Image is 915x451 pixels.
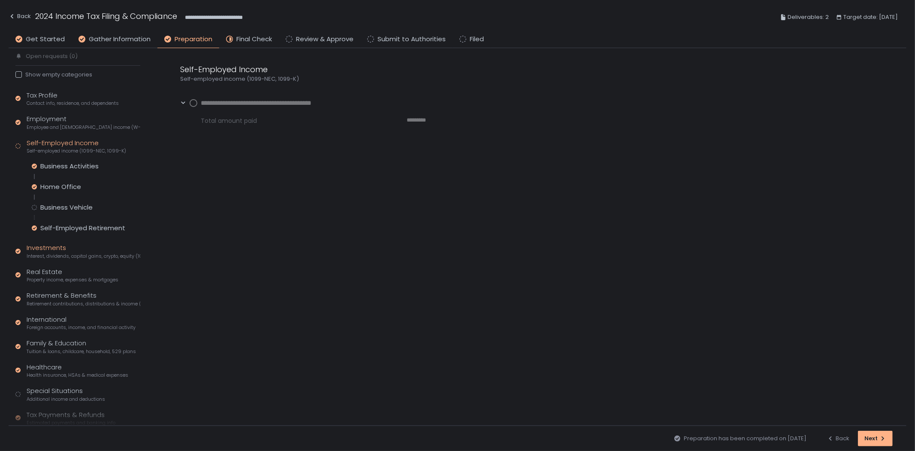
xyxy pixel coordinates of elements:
[27,386,105,402] div: Special Situations
[27,124,140,131] span: Employee and [DEMOGRAPHIC_DATA] income (W-2s)
[40,162,99,171] div: Business Activities
[470,34,484,44] span: Filed
[27,324,136,331] span: Foreign accounts, income, and financial activity
[827,431,849,446] button: Back
[201,116,386,125] span: Total amount paid
[35,10,177,22] h1: 2024 Income Tax Filing & Compliance
[180,75,592,83] div: Self-employed income (1099-NEC, 1099-K)
[843,12,898,22] span: Target date: [DATE]
[40,183,81,191] div: Home Office
[9,11,31,21] div: Back
[27,348,136,355] span: Tuition & loans, childcare, household, 529 plans
[27,301,140,307] span: Retirement contributions, distributions & income (1099-R, 5498)
[27,277,118,283] span: Property income, expenses & mortgages
[180,64,592,75] div: Self-Employed Income
[89,34,151,44] span: Gather Information
[377,34,446,44] span: Submit to Authorities
[27,267,118,283] div: Real Estate
[27,291,140,307] div: Retirement & Benefits
[27,138,126,155] div: Self-Employed Income
[27,243,140,259] div: Investments
[684,435,806,442] span: Preparation has been completed on [DATE]
[9,10,31,24] button: Back
[27,410,115,427] div: Tax Payments & Refunds
[27,100,119,107] span: Contact info, residence, and dependents
[26,52,78,60] span: Open requests (0)
[296,34,353,44] span: Review & Approve
[858,431,893,446] button: Next
[40,203,93,212] div: Business Vehicle
[27,148,126,154] span: Self-employed income (1099-NEC, 1099-K)
[27,315,136,331] div: International
[40,224,125,232] div: Self-Employed Retirement
[27,114,140,131] div: Employment
[27,253,140,259] span: Interest, dividends, capital gains, crypto, equity (1099s, K-1s)
[27,363,128,379] div: Healthcare
[864,435,886,442] div: Next
[27,338,136,355] div: Family & Education
[26,34,65,44] span: Get Started
[236,34,272,44] span: Final Check
[175,34,212,44] span: Preparation
[27,91,119,107] div: Tax Profile
[827,435,849,442] div: Back
[788,12,829,22] span: Deliverables: 2
[27,372,128,378] span: Health insurance, HSAs & medical expenses
[27,396,105,402] span: Additional income and deductions
[27,420,115,426] span: Estimated payments and banking info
